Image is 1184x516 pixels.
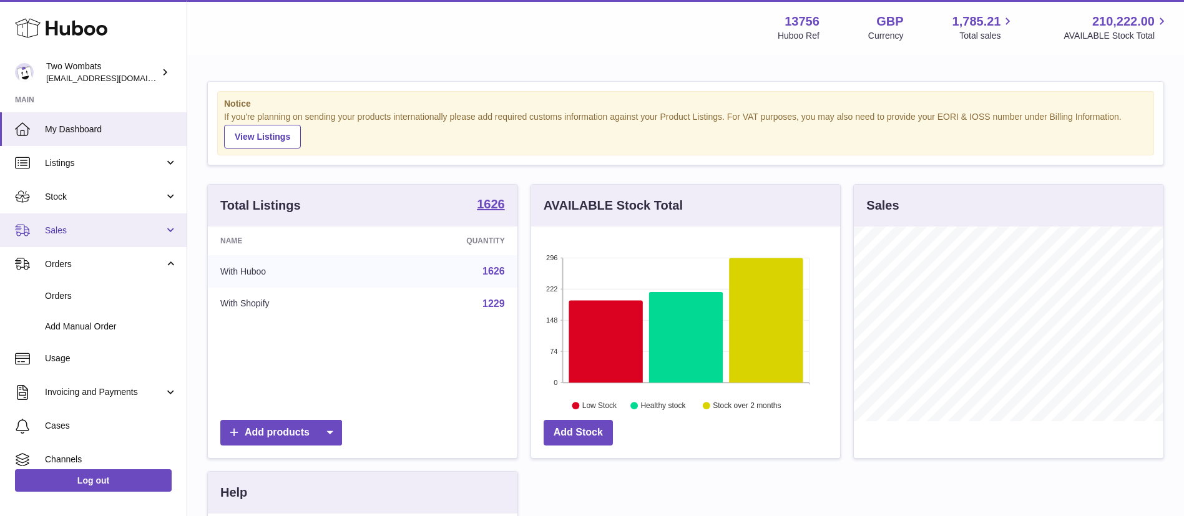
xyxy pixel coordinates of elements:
strong: GBP [876,13,903,30]
a: 1,785.21 Total sales [952,13,1015,42]
span: Invoicing and Payments [45,386,164,398]
text: 222 [546,285,557,293]
span: Sales [45,225,164,236]
span: Usage [45,353,177,364]
text: Healthy stock [640,401,686,410]
span: Listings [45,157,164,169]
div: Currency [868,30,904,42]
text: 148 [546,316,557,324]
span: Add Manual Order [45,321,177,333]
span: Stock [45,191,164,203]
a: Log out [15,469,172,492]
div: Two Wombats [46,61,159,84]
div: Huboo Ref [778,30,820,42]
span: 210,222.00 [1092,13,1155,30]
span: AVAILABLE Stock Total [1064,30,1169,42]
a: 1626 [482,266,505,276]
span: Total sales [959,30,1015,42]
h3: Total Listings [220,197,301,214]
div: If you're planning on sending your products internationally please add required customs informati... [224,111,1147,148]
text: 0 [554,379,557,386]
a: 1626 [477,198,505,213]
a: 1229 [482,298,505,309]
text: 74 [550,348,557,355]
td: With Huboo [208,255,374,288]
strong: 1626 [477,198,505,210]
td: With Shopify [208,288,374,320]
th: Quantity [374,226,517,255]
span: Orders [45,290,177,302]
span: Orders [45,258,164,270]
text: 296 [546,254,557,261]
strong: Notice [224,98,1147,110]
th: Name [208,226,374,255]
span: Cases [45,420,177,432]
text: Low Stock [582,401,617,410]
h3: Sales [866,197,899,214]
a: Add products [220,420,342,445]
a: Add Stock [544,420,613,445]
strong: 13756 [785,13,820,30]
h3: AVAILABLE Stock Total [544,197,683,214]
span: My Dashboard [45,124,177,135]
span: Channels [45,454,177,465]
h3: Help [220,484,247,501]
span: 1,785.21 [952,13,1001,30]
img: internalAdmin-13756@internal.huboo.com [15,63,34,82]
span: [EMAIL_ADDRESS][DOMAIN_NAME] [46,73,183,83]
a: View Listings [224,125,301,148]
a: 210,222.00 AVAILABLE Stock Total [1064,13,1169,42]
text: Stock over 2 months [713,401,781,410]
